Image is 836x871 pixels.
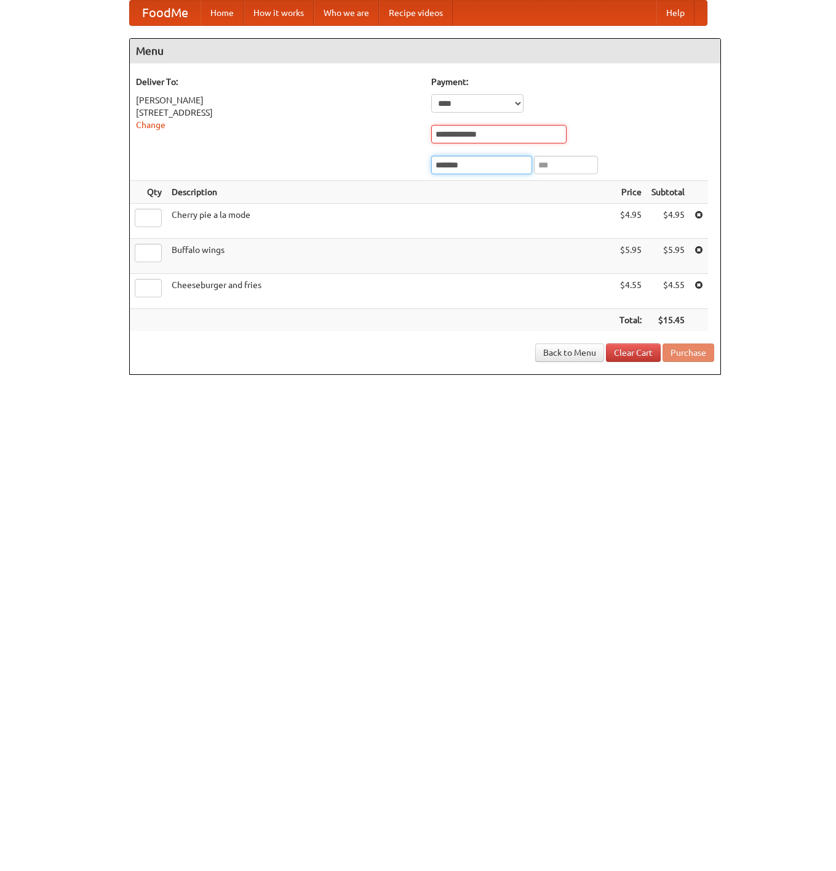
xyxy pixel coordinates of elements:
[615,239,647,274] td: $5.95
[647,239,690,274] td: $5.95
[615,181,647,204] th: Price
[431,76,714,88] h5: Payment:
[615,309,647,332] th: Total:
[136,120,165,130] a: Change
[379,1,453,25] a: Recipe videos
[201,1,244,25] a: Home
[647,204,690,239] td: $4.95
[167,274,615,309] td: Cheeseburger and fries
[130,39,720,63] h4: Menu
[615,274,647,309] td: $4.55
[647,309,690,332] th: $15.45
[606,343,661,362] a: Clear Cart
[244,1,314,25] a: How it works
[535,343,604,362] a: Back to Menu
[647,181,690,204] th: Subtotal
[615,204,647,239] td: $4.95
[130,1,201,25] a: FoodMe
[136,76,419,88] h5: Deliver To:
[167,181,615,204] th: Description
[130,181,167,204] th: Qty
[167,239,615,274] td: Buffalo wings
[167,204,615,239] td: Cherry pie a la mode
[647,274,690,309] td: $4.55
[136,106,419,119] div: [STREET_ADDRESS]
[136,94,419,106] div: [PERSON_NAME]
[314,1,379,25] a: Who we are
[656,1,695,25] a: Help
[663,343,714,362] button: Purchase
